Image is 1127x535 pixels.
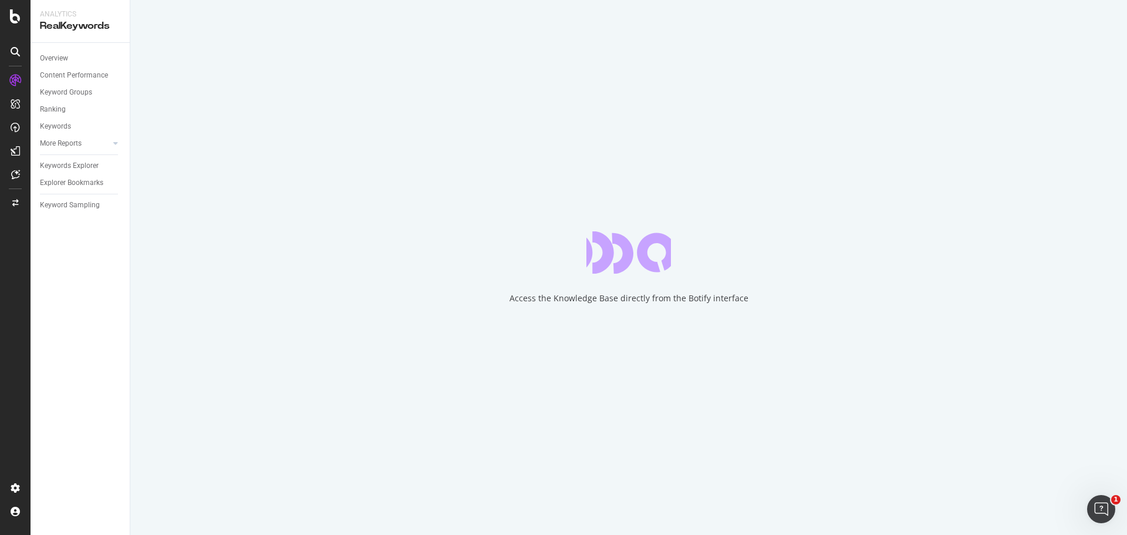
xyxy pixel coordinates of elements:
div: Explorer Bookmarks [40,177,103,189]
a: Overview [40,52,122,65]
div: Access the Knowledge Base directly from the Botify interface [509,292,748,304]
div: Keywords [40,120,71,133]
a: Keyword Sampling [40,199,122,211]
span: 1 [1111,495,1121,504]
a: Explorer Bookmarks [40,177,122,189]
a: More Reports [40,137,110,150]
div: RealKeywords [40,19,120,33]
div: More Reports [40,137,82,150]
a: Keywords Explorer [40,160,122,172]
div: Ranking [40,103,66,116]
a: Content Performance [40,69,122,82]
a: Ranking [40,103,122,116]
div: Keyword Groups [40,86,92,99]
a: Keywords [40,120,122,133]
a: Keyword Groups [40,86,122,99]
div: animation [586,231,671,274]
div: Keywords Explorer [40,160,99,172]
div: Keyword Sampling [40,199,100,211]
iframe: Intercom live chat [1087,495,1115,523]
div: Content Performance [40,69,108,82]
div: Analytics [40,9,120,19]
div: Overview [40,52,68,65]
